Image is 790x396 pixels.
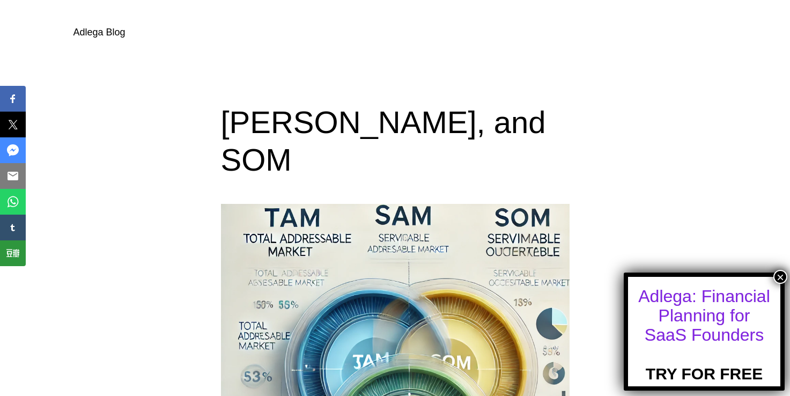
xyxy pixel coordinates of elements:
button: Close [773,270,787,284]
a: TRY FOR FREE [646,347,763,383]
h1: [PERSON_NAME], and SOM [221,104,570,178]
a: Adlega Blog [73,27,125,38]
div: Adlega: Financial Planning for SaaS Founders [638,287,771,344]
